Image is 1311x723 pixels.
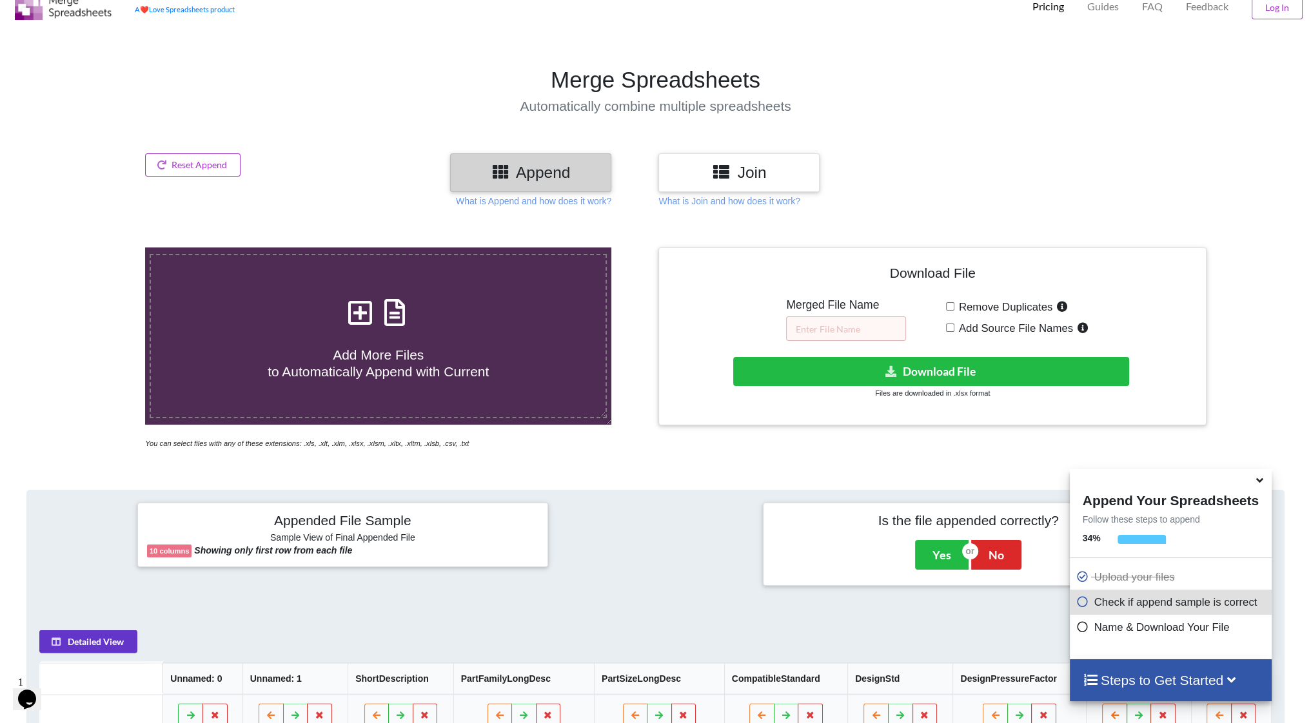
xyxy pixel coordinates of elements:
h4: Steps to Get Started [1083,672,1259,688]
th: CompatibleStandard [724,663,847,695]
button: Reset Append [145,153,241,177]
a: AheartLove Spreadsheets product [135,5,235,14]
button: Download File [733,357,1130,386]
h4: Append Your Spreadsheets [1070,489,1272,508]
h4: Appended File Sample [147,512,538,530]
h6: Sample View of Final Appended File [147,532,538,545]
th: ShortDescription [348,663,453,695]
p: Name & Download Your File [1076,619,1268,635]
b: 34 % [1083,533,1101,543]
th: PartFamilyLongDesc [453,663,594,695]
h5: Merged File Name [786,298,906,312]
span: Remove Duplicates [954,301,1053,313]
span: Feedback [1186,1,1228,12]
th: Unnamed: 1 [242,663,348,695]
iframe: chat widget [13,671,54,710]
h3: Join [668,163,810,182]
small: Files are downloaded in .xlsx format [875,389,990,397]
p: Upload your files [1076,569,1268,585]
th: DesignStd [847,663,952,695]
button: Yes [915,540,969,570]
h3: Append [460,163,602,182]
p: Check if append sample is correct [1076,594,1268,610]
span: Add More Files to Automatically Append with Current [268,347,489,378]
th: DesignPressureFactor [953,663,1086,695]
b: 10 columns [150,547,190,555]
input: Enter File Name [786,316,906,341]
p: What is Join and how does it work? [658,195,800,207]
span: heart [140,5,149,14]
b: Showing only first row from each file [194,545,352,555]
button: Detailed View [39,630,137,653]
th: Unnamed: 0 [163,663,242,695]
h4: Download File [668,257,1197,294]
i: You can select files with any of these extensions: .xls, .xlt, .xlm, .xlsx, .xlsm, .xltx, .xltm, ... [145,439,469,447]
h4: Is the file appended correctly? [773,512,1164,528]
th: PartSizeLongDesc [594,663,724,695]
p: Follow these steps to append [1070,513,1272,526]
button: No [971,540,1021,570]
span: Add Source File Names [954,322,1073,334]
p: What is Append and how does it work? [456,195,611,207]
